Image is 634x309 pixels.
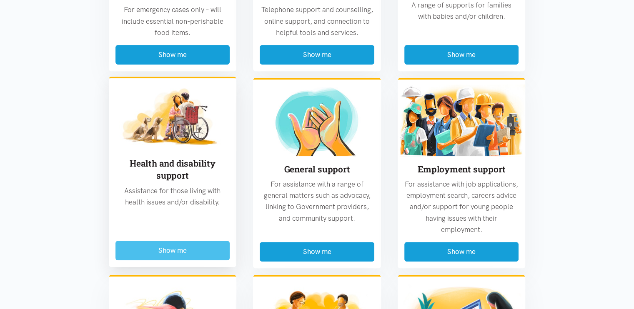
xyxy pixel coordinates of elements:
p: Telephone support and counselling, online support, and connection to helpful tools and services. [260,4,374,38]
p: For emergency cases only – will include essential non-perishable food items. [115,4,230,38]
h3: General support [260,163,374,175]
button: Show me [115,241,230,260]
h3: Health and disability support [115,157,230,182]
button: Show me [404,45,519,65]
button: Show me [260,45,374,65]
p: For assistance with a range of general matters such as advocacy, linking to Government providers,... [260,179,374,224]
button: Show me [404,242,519,262]
button: Show me [260,242,374,262]
p: Assistance for those living with health issues and/or disability. [115,185,230,208]
p: For assistance with job applications, employment search, careers advice and/or support for young ... [404,179,519,235]
button: Show me [115,45,230,65]
h3: Employment support [404,163,519,175]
